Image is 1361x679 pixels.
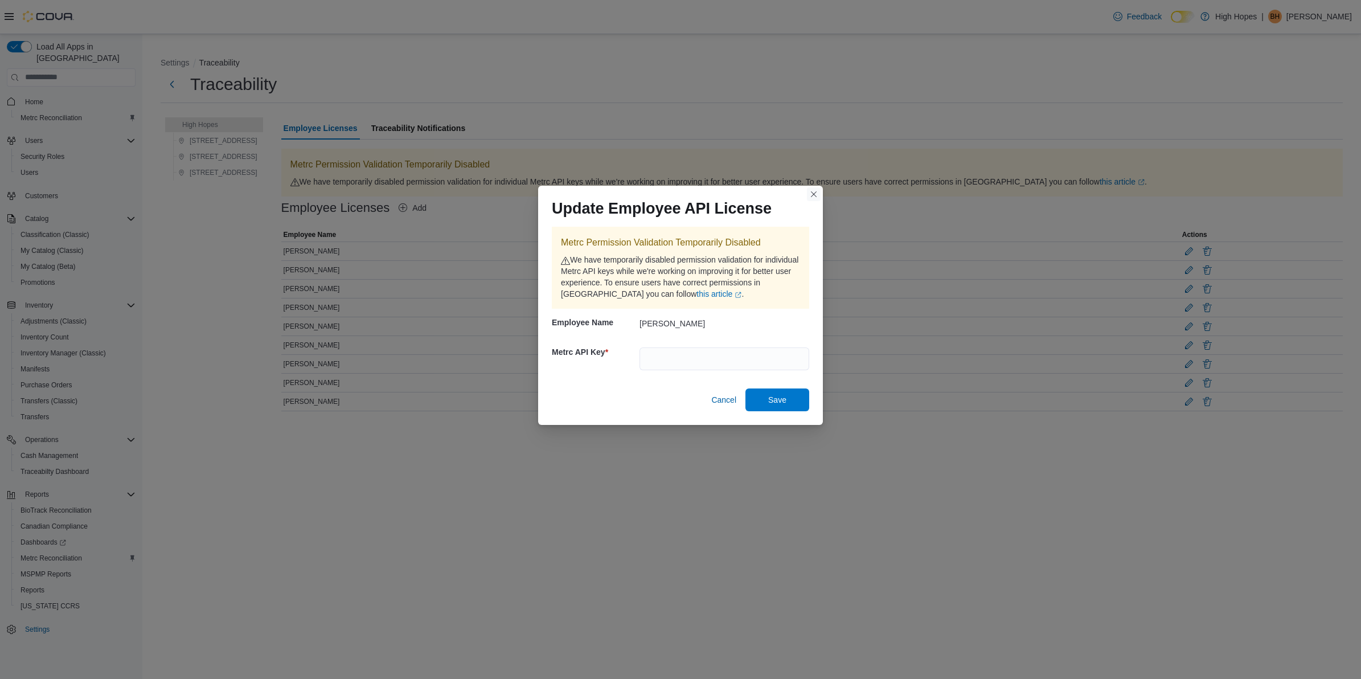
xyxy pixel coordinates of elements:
svg: External link [735,292,741,298]
h5: Employee Name [552,311,637,334]
button: Closes this modal window [807,187,821,201]
button: Save [745,388,809,411]
a: this articleExternal link [696,289,741,298]
span: Cancel [711,394,736,406]
h5: Metrc API Key [552,341,637,363]
div: We have temporarily disabled permission validation for individual Metrc API keys while we're work... [561,254,800,300]
button: Cancel [707,388,741,411]
div: [PERSON_NAME] [639,318,809,329]
p: Metrc Permission Validation Temporarily Disabled [561,236,800,249]
span: Save [768,394,786,406]
h1: Update Employee API License [552,199,772,218]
